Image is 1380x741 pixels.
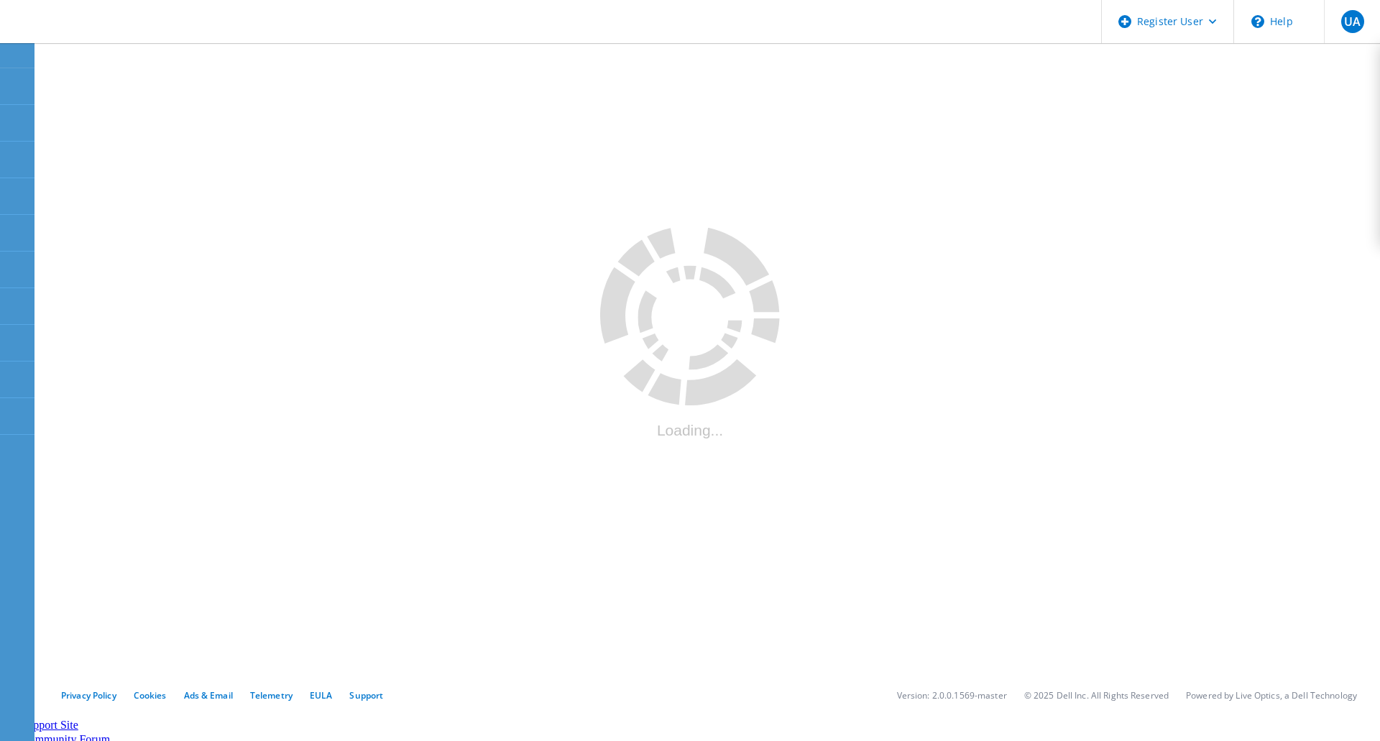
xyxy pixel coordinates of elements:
[310,689,332,701] a: EULA
[184,689,233,701] a: Ads & Email
[61,689,116,701] a: Privacy Policy
[250,689,293,701] a: Telemetry
[1024,689,1169,701] li: © 2025 Dell Inc. All Rights Reserved
[14,28,169,40] a: Live Optics Dashboard
[134,689,167,701] a: Cookies
[897,689,1007,701] li: Version: 2.0.0.1569-master
[1344,16,1361,27] span: UA
[600,422,780,439] div: Loading...
[21,719,78,731] a: Support Site
[1186,689,1357,701] li: Powered by Live Optics, a Dell Technology
[349,689,383,701] a: Support
[1251,15,1264,28] svg: \n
